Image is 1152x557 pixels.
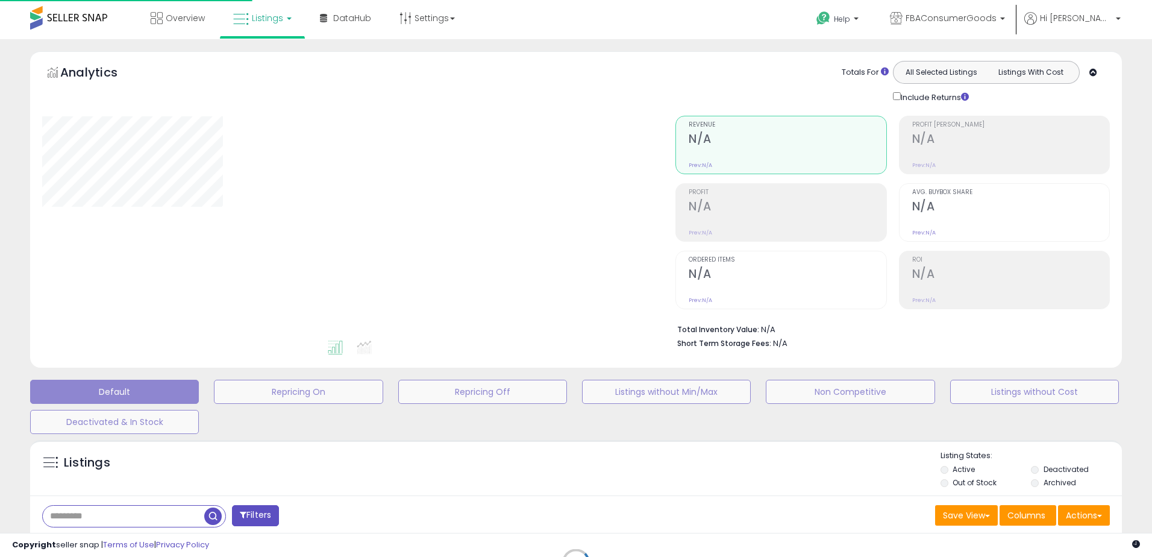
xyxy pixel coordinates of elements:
div: seller snap | | [12,540,209,551]
span: Ordered Items [689,257,886,263]
div: Include Returns [884,90,983,104]
span: Revenue [689,122,886,128]
strong: Copyright [12,539,56,550]
span: Hi [PERSON_NAME] [1040,12,1112,24]
span: Avg. Buybox Share [912,189,1109,196]
span: Overview [166,12,205,24]
small: Prev: N/A [689,229,712,236]
small: Prev: N/A [689,162,712,169]
h2: N/A [912,267,1109,283]
button: Listings without Min/Max [582,380,751,404]
button: Deactivated & In Stock [30,410,199,434]
h2: N/A [689,267,886,283]
span: Profit [689,189,886,196]
button: Non Competitive [766,380,934,404]
h2: N/A [912,200,1109,216]
small: Prev: N/A [912,162,936,169]
a: Hi [PERSON_NAME] [1024,12,1121,39]
span: DataHub [333,12,371,24]
h2: N/A [689,132,886,148]
div: Totals For [842,67,889,78]
i: Get Help [816,11,831,26]
span: FBAConsumerGoods [906,12,997,24]
b: Short Term Storage Fees: [677,338,771,348]
span: Profit [PERSON_NAME] [912,122,1109,128]
small: Prev: N/A [689,297,712,304]
h2: N/A [689,200,886,216]
button: Listings With Cost [986,65,1075,80]
button: Repricing Off [398,380,567,404]
small: Prev: N/A [912,297,936,304]
span: N/A [773,338,787,349]
button: Repricing On [214,380,383,404]
button: All Selected Listings [897,65,986,80]
button: Default [30,380,199,404]
span: Help [834,14,850,24]
b: Total Inventory Value: [677,324,759,335]
h2: N/A [912,132,1109,148]
span: ROI [912,257,1109,263]
span: Listings [252,12,283,24]
button: Listings without Cost [950,380,1119,404]
h5: Analytics [60,64,141,84]
li: N/A [677,321,1101,336]
a: Help [807,2,871,39]
small: Prev: N/A [912,229,936,236]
